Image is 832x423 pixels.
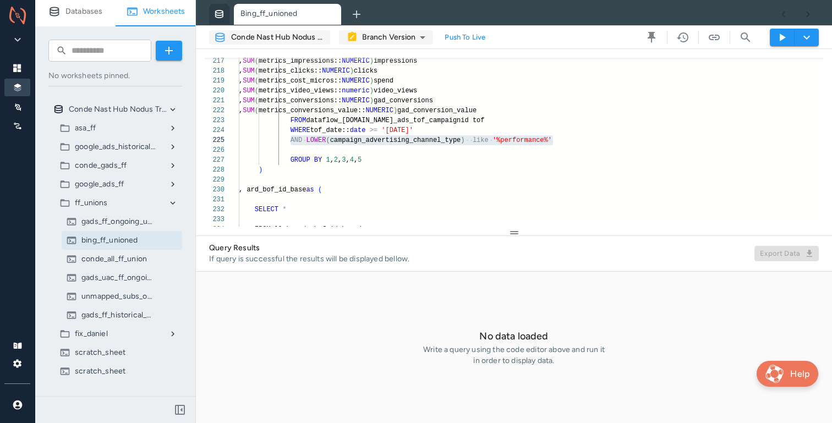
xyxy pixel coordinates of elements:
span: impressions [374,57,417,65]
span: metrics_impressions:: [259,57,342,65]
h6: No data loaded [479,328,548,344]
p: ff_unions [75,197,108,208]
p: conde_all_ff_union [81,254,147,265]
span: , [330,156,334,164]
span: metrics_clicks:: [259,67,322,75]
p: Query Results [209,243,409,254]
div: 227 [205,155,225,165]
p: asa_ff [75,123,96,134]
span: NUMERIC [365,107,393,114]
span: gad_conversion_value [397,107,477,114]
span: , [239,57,243,65]
span: date [350,127,366,134]
span: , [346,156,349,164]
span: ( [255,107,259,114]
span: SUM [243,67,255,75]
span: spend [374,77,393,85]
span: as [306,186,314,194]
span: ) [393,107,397,114]
button: select merge strategy [795,29,819,46]
p: google_ads_ff [75,179,124,190]
p: scratch_sheet [75,366,125,377]
span: ( [255,57,259,65]
span: BY [314,156,322,164]
span: FROM [291,117,306,124]
div: 231 [205,195,225,205]
span: clicks [354,67,377,75]
h6: Branch Version [362,31,415,43]
span: LOWER [306,136,326,144]
span: SELECT [255,206,278,213]
span: , [239,97,243,105]
div: 221 [205,96,225,106]
span: ( [255,87,259,95]
span: SUM [243,77,255,85]
button: Pin worksheet [641,26,663,48]
p: bing_ff_unioned [81,235,138,246]
p: scratch_sheet [75,347,125,358]
span: metrics_conversions:: [259,97,342,105]
div: 220 [205,86,225,96]
span: 4 [350,156,354,164]
span: '%performance%' [492,136,552,144]
span: ( [318,186,322,194]
span: metrics_video_views:: [259,87,342,95]
span: campaign_advertising_channel_type [330,136,461,144]
span: SUM [243,57,255,65]
span: >= [370,127,377,134]
span: ( [255,97,259,105]
div: 217 [205,56,225,66]
span: ) [370,97,374,105]
span: metrics_conversions_value:: [259,107,365,114]
div: 228 [205,165,225,175]
span: '[DATE]' [381,127,413,134]
span: GROUP [291,156,310,164]
span: ( [326,136,330,144]
span: ) [370,57,374,65]
span: NUMERIC [322,67,349,75]
div: 232 [205,205,225,215]
span: NUMERIC [342,77,369,85]
p: google_ads_historical_ff [75,141,157,152]
p: unmapped_subs_ongoing_union [81,291,156,302]
p: bing_ff_unioned [240,8,298,19]
span: , ard_bof_id_base [239,186,306,194]
div: Button group with a nested menu [770,29,819,46]
p: gads_uac_ff_ongoing [81,272,156,283]
span: 5 [358,156,362,164]
span: numeric [342,87,369,95]
p: If query is successful the results will be displayed bellow. [209,254,409,265]
button: Push to live [442,30,488,45]
p: Databases [65,6,103,17]
span: SUM [243,87,255,95]
p: conde_gads_ff [75,160,127,171]
div: 229 [205,175,225,185]
button: Worksheet versions [672,26,694,48]
span: ) [370,77,374,85]
span: WHERE [291,127,310,134]
span: NUMERIC [342,97,369,105]
span: gad_conversions [374,97,433,105]
span: ) [461,136,464,144]
span: NUMERIC [342,57,369,65]
p: fix_daniel [75,328,108,339]
span: 2 [334,156,338,164]
span: , [239,87,243,95]
div: 224 [205,125,225,135]
span: ) [370,87,374,95]
div: 226 [205,145,225,155]
span: AND [291,136,303,144]
p: gads_ff_ongoing_unioned [81,216,156,227]
div: 233 [205,215,225,224]
span: SUM [243,97,255,105]
span: ( [255,67,259,75]
p: gads_ff_historical_unioned [81,310,156,321]
div: 230 [205,185,225,195]
div: 218 [205,66,225,76]
div: 223 [205,116,225,125]
span: 3 [342,156,346,164]
p: Conde Nast Hub Nodus Transformation Database [231,32,326,43]
span: 1 [326,156,330,164]
div: 225 [205,135,225,145]
span: dataflow_[DOMAIN_NAME]_ads_tof_campaignid tof [306,117,484,124]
